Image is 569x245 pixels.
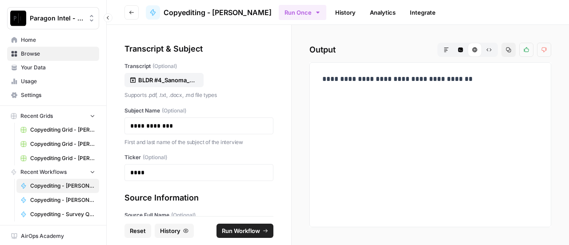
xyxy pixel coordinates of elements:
a: Copyediting Grid - [PERSON_NAME] [16,151,99,165]
span: Copyediting Grid - [PERSON_NAME] [30,154,95,162]
p: First and last name of the subject of the interview [124,138,273,147]
a: Settings [7,88,99,102]
p: Supports .pdf, .txt, .docx, .md file types [124,91,273,100]
a: Copyediting - [PERSON_NAME] [16,193,99,207]
span: Recent Grids [20,112,53,120]
a: Analytics [365,5,401,20]
a: History [330,5,361,20]
button: History [155,224,194,238]
p: BLDR #4_Sanoma_Raw Transcript.docx [138,76,195,84]
button: Reset [124,224,151,238]
span: Paragon Intel - Copyediting [30,14,84,23]
div: Transcript & Subject [124,43,273,55]
button: Recent Workflows [7,165,99,179]
span: AirOps Academy [21,232,95,240]
a: Copyediting - [PERSON_NAME] [146,5,272,20]
a: AirOps Academy [7,229,99,243]
span: Copyediting - Survey Questions - [PERSON_NAME] [30,210,95,218]
button: Run Workflow [216,224,273,238]
div: Source Information [124,192,273,204]
span: Copyediting - [PERSON_NAME] [30,182,95,190]
span: Browse [21,50,95,58]
img: Paragon Intel - Copyediting Logo [10,10,26,26]
a: Browse [7,47,99,61]
span: (Optional) [162,107,186,115]
span: Run Workflow [222,226,260,235]
span: (Optional) [143,153,167,161]
label: Source Full Name [124,211,273,219]
button: Workspace: Paragon Intel - Copyediting [7,7,99,29]
a: Integrate [405,5,441,20]
a: Copyediting Grid - [PERSON_NAME] [16,137,99,151]
button: Run Once [279,5,326,20]
button: BLDR #4_Sanoma_Raw Transcript.docx [124,73,204,87]
label: Transcript [124,62,273,70]
a: Copyediting - Survey Questions - [PERSON_NAME] [16,207,99,221]
span: Copyediting Grid - [PERSON_NAME] [30,140,95,148]
span: Reset [130,226,146,235]
span: Recent Workflows [20,168,67,176]
span: History [160,226,180,235]
span: Copyediting Grid - [PERSON_NAME] [30,126,95,134]
a: Copyediting - [PERSON_NAME] [16,179,99,193]
span: Usage [21,77,95,85]
span: (Optional) [171,211,196,219]
a: Home [7,33,99,47]
a: Usage [7,74,99,88]
label: Ticker [124,153,273,161]
button: Recent Grids [7,109,99,123]
span: Home [21,36,95,44]
a: Your Data [7,60,99,75]
span: Your Data [21,64,95,72]
span: Settings [21,91,95,99]
a: Copyediting Grid - [PERSON_NAME] [16,123,99,137]
h2: Output [309,43,551,57]
span: Copyediting - [PERSON_NAME] [164,7,272,18]
span: Copyediting - [PERSON_NAME] [30,196,95,204]
label: Subject Name [124,107,273,115]
span: (Optional) [152,62,177,70]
